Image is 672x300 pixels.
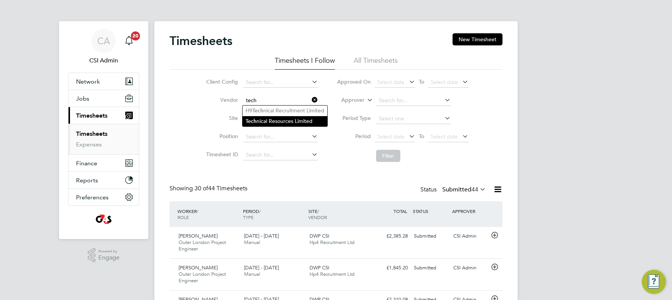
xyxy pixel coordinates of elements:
span: Select date [431,79,458,85]
span: TOTAL [394,208,407,214]
label: Period [337,133,371,140]
b: Tech [252,107,263,114]
button: Engage Resource Center [642,270,666,294]
span: 20 [131,31,140,40]
div: APPROVER [450,204,490,218]
div: PERIOD [241,204,306,224]
span: CSI Admin [68,56,139,65]
label: Timesheet ID [204,151,238,158]
span: / [197,208,198,214]
li: All Timesheets [354,56,398,70]
div: Status [420,185,487,195]
span: [PERSON_NAME] [179,233,218,239]
img: g4sssuk-logo-retina.png [94,213,114,225]
li: nical Resources Limited [243,116,327,126]
a: CACSI Admin [68,29,139,65]
h2: Timesheets [170,33,232,48]
div: £2,385.28 [372,230,411,242]
span: [PERSON_NAME] [179,264,218,271]
span: CA [97,36,110,46]
span: Outer London Project Engineer [179,271,226,284]
label: Vendor [204,96,238,103]
div: WORKER [176,204,241,224]
a: 20 [121,29,137,53]
button: Preferences [68,189,139,205]
a: Go to home page [68,213,139,225]
button: Finance [68,155,139,171]
div: CSI Admin [450,262,490,274]
span: Engage [98,255,120,261]
span: 44 Timesheets [194,185,247,192]
div: CSI Admin [450,230,490,242]
span: Hp4 Recruitment Ltd [310,271,355,277]
span: Powered by [98,248,120,255]
div: £1,845.20 [372,262,411,274]
li: Timesheets I Follow [275,56,335,70]
span: Reports [76,177,98,184]
span: [DATE] - [DATE] [244,233,279,239]
span: To [417,77,426,87]
a: Expenses [76,141,102,148]
nav: Main navigation [59,21,148,239]
span: [DATE] - [DATE] [244,264,279,271]
button: Filter [376,150,400,162]
label: Approved On [337,78,371,85]
span: Select date [431,133,458,140]
div: STATUS [411,204,450,218]
input: Select one [376,113,451,124]
div: Submitted [411,230,450,242]
label: Position [204,133,238,140]
input: Search for... [243,95,318,106]
label: Client Config [204,78,238,85]
input: Search for... [376,95,451,106]
button: Jobs [68,90,139,107]
span: To [417,131,426,141]
span: 30 of [194,185,208,192]
span: / [317,208,319,214]
a: Timesheets [76,130,107,137]
span: ROLE [177,214,189,220]
input: Search for... [243,150,318,160]
span: Outer London Project Engineer [179,239,226,252]
button: Reports [68,172,139,188]
label: Approver [330,96,364,104]
span: DWP CSI [310,233,329,239]
button: Timesheets [68,107,139,124]
div: Submitted [411,262,450,274]
span: / [259,208,261,214]
span: Manual [244,271,260,277]
span: 44 [471,186,478,193]
span: Preferences [76,194,109,201]
span: Timesheets [76,112,107,119]
button: New Timesheet [453,33,502,45]
span: Finance [76,160,97,167]
li: H9 nical Recruitment Limited [243,106,327,116]
span: DWP CSI [310,264,329,271]
input: Search for... [243,77,318,88]
button: Network [68,73,139,90]
label: Period Type [337,115,371,121]
span: Network [76,78,100,85]
span: Jobs [76,95,89,102]
label: Submitted [442,186,486,193]
span: Select date [377,79,404,85]
input: Search for... [243,132,318,142]
div: SITE [306,204,372,224]
span: TYPE [243,214,254,220]
span: Select date [377,133,404,140]
label: Site [204,115,238,121]
div: Showing [170,185,249,193]
span: Manual [244,239,260,246]
div: Timesheets [68,124,139,154]
b: Tech [246,118,257,124]
span: Hp4 Recruitment Ltd [310,239,355,246]
span: VENDOR [308,214,327,220]
a: Powered byEngage [88,248,120,263]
